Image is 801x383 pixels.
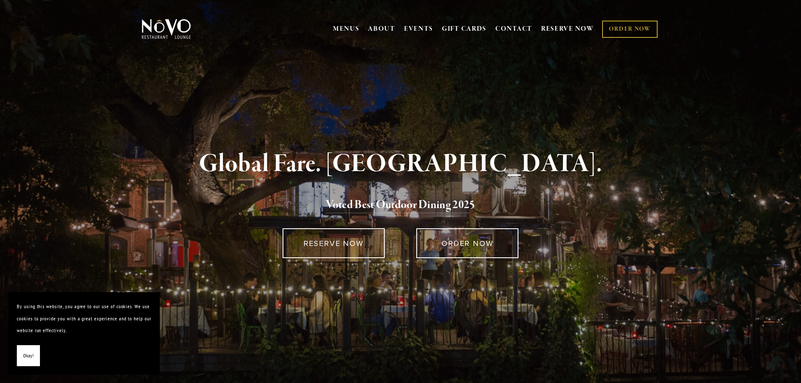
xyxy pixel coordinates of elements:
[140,18,193,40] img: Novo Restaurant &amp; Lounge
[602,21,657,38] a: ORDER NOW
[8,292,160,375] section: Cookie banner
[442,21,486,37] a: GIFT CARDS
[368,25,395,33] a: ABOUT
[541,21,594,37] a: RESERVE NOW
[416,228,518,258] a: ORDER NOW
[326,198,469,214] a: Voted Best Outdoor Dining 202
[404,25,433,33] a: EVENTS
[333,25,360,33] a: MENUS
[23,350,34,362] span: Okay!
[17,301,151,337] p: By using this website, you agree to our use of cookies. We use cookies to provide you with a grea...
[283,228,385,258] a: RESERVE NOW
[17,345,40,367] button: Okay!
[495,21,532,37] a: CONTACT
[156,196,646,214] h2: 5
[199,148,602,180] strong: Global Fare. [GEOGRAPHIC_DATA].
